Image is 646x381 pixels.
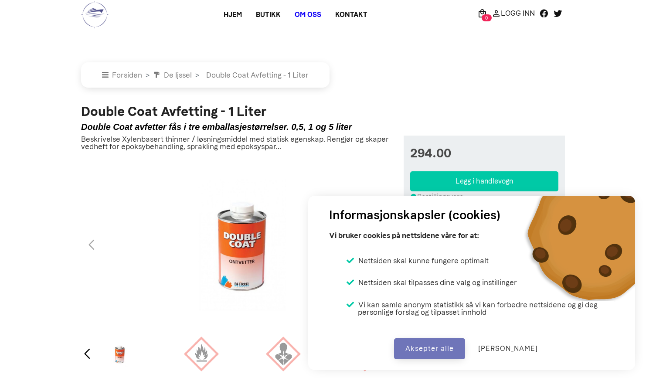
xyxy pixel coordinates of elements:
[163,337,241,371] div: 2 / 4
[217,7,249,23] a: Hjem
[489,8,537,18] a: Logg Inn
[81,158,404,332] div: 1 / 4
[410,191,558,213] div: Bestillingsvare
[410,144,558,163] span: 294.00
[81,0,109,29] img: logo
[394,338,465,359] button: Aksepter alle
[249,7,288,23] a: Butikk
[347,257,489,265] li: Nettsiden skal kunne fungere optimalt
[81,337,159,371] div: 1 / 4
[467,338,549,359] button: [PERSON_NAME]
[81,136,404,150] p: Beskrivelse Xylenbasert thinner / løsningsmiddel med statisk egenskap. Rengjør og skaper vedheft ...
[410,171,558,191] button: Legg i handlevogn
[328,7,374,23] a: Kontakt
[203,71,309,79] a: Double Coat Avfetting - 1 Liter
[347,301,614,316] li: Vi kan samle anonym statistikk så vi kan forbedre nettsidene og gi deg personlige forslag og tilp...
[329,206,500,225] h3: Informasjonskapsler (cookies)
[347,279,517,286] li: Nettsiden skal tilpasses dine valg og instillinger
[81,122,404,131] h5: Double Coat avfetter fås i tre emballasjestørrelser. 0,5, 1 og 5 liter
[329,228,479,243] p: Vi bruker cookies på nettsidene våre for at:
[81,105,404,118] h2: Double Coat Avfetting - 1 Liter
[475,8,489,18] a: 0
[482,14,492,21] span: 0
[245,337,322,371] div: 3 / 4
[81,344,93,364] div: Previous slide
[153,71,192,79] a: De Ijssel
[288,7,328,23] a: Om oss
[102,71,142,79] a: Forsiden
[81,62,565,88] nav: breadcrumb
